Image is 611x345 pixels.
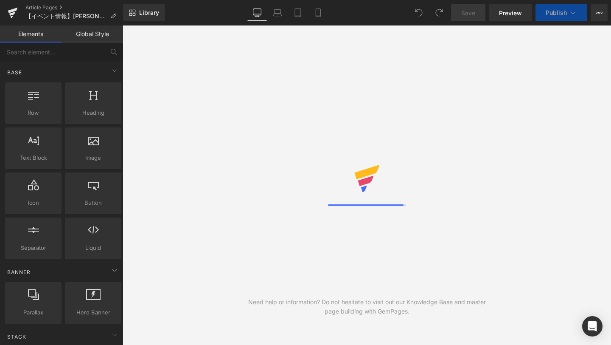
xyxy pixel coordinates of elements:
[410,4,427,21] button: Undo
[6,333,27,341] span: Stack
[8,153,59,162] span: Text Block
[245,297,489,316] div: Need help or information? Do not hesitate to visit out our Knowledge Base and master page buildin...
[8,308,59,317] span: Parallax
[8,108,59,117] span: Row
[8,198,59,207] span: Icon
[6,268,31,276] span: Banner
[25,4,123,11] a: Article Pages
[546,9,567,16] span: Publish
[582,316,603,337] div: Open Intercom Messenger
[67,153,119,162] span: Image
[67,198,119,207] span: Button
[288,4,308,21] a: Tablet
[247,4,267,21] a: Desktop
[431,4,448,21] button: Redo
[461,8,475,17] span: Save
[499,8,522,17] span: Preview
[591,4,608,21] button: More
[267,4,288,21] a: Laptop
[67,308,119,317] span: Hero Banner
[25,13,107,20] span: 【イベント情報】[PERSON_NAME] de ABiL｜[PERSON_NAME]に灯る光と熱に包まれる夜｜たがみバンブーブー×ABiLテントサウナ
[67,108,119,117] span: Heading
[6,68,23,76] span: Base
[8,243,59,252] span: Separator
[139,9,159,17] span: Library
[62,25,123,42] a: Global Style
[67,243,119,252] span: Liquid
[535,4,587,21] button: Publish
[308,4,328,21] a: Mobile
[489,4,532,21] a: Preview
[123,4,165,21] a: New Library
